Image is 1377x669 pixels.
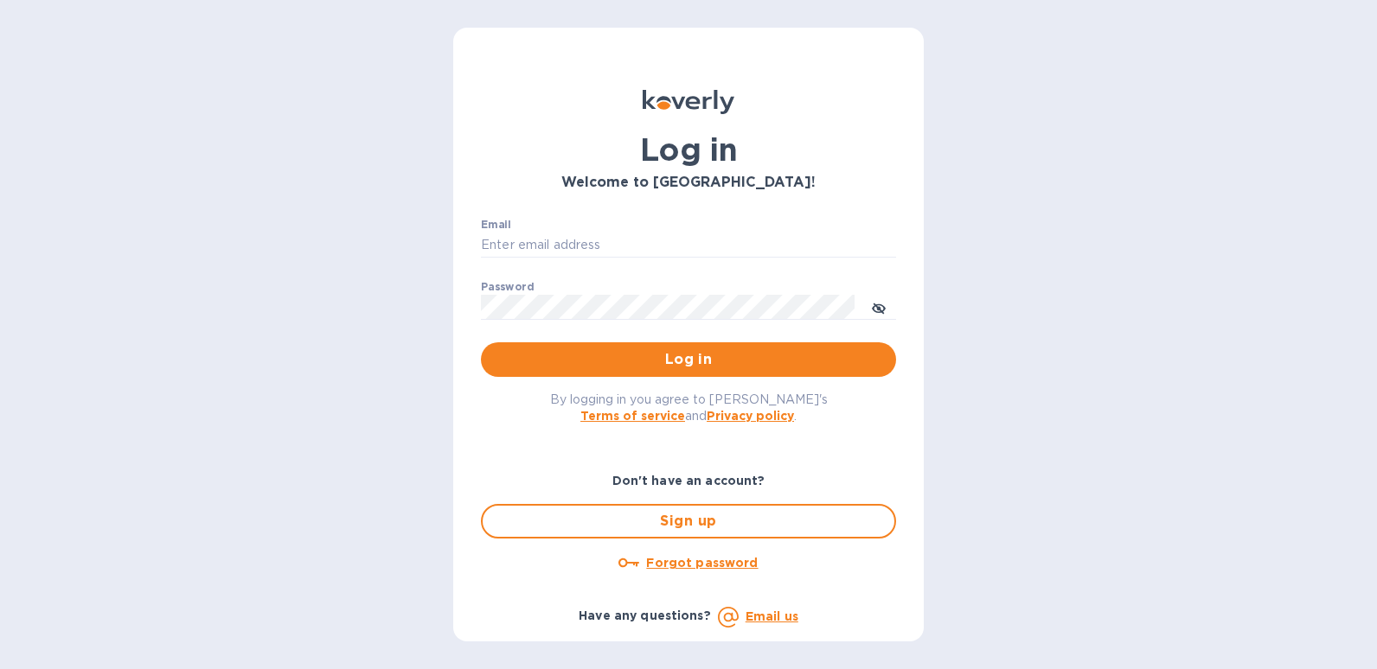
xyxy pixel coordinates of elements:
[550,392,828,423] span: By logging in you agree to [PERSON_NAME]'s and .
[481,342,896,377] button: Log in
[481,504,896,538] button: Sign up
[579,608,711,622] b: Have any questions?
[496,511,881,532] span: Sign up
[481,131,896,168] h1: Log in
[495,349,882,370] span: Log in
[746,609,798,623] a: Email us
[861,290,896,324] button: toggle password visibility
[643,90,734,114] img: Koverly
[707,409,794,423] a: Privacy policy
[646,556,758,570] u: Forgot password
[612,474,765,487] b: Don't have an account?
[481,220,511,230] label: Email
[481,282,534,292] label: Password
[580,409,685,423] a: Terms of service
[481,175,896,191] h3: Welcome to [GEOGRAPHIC_DATA]!
[481,233,896,258] input: Enter email address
